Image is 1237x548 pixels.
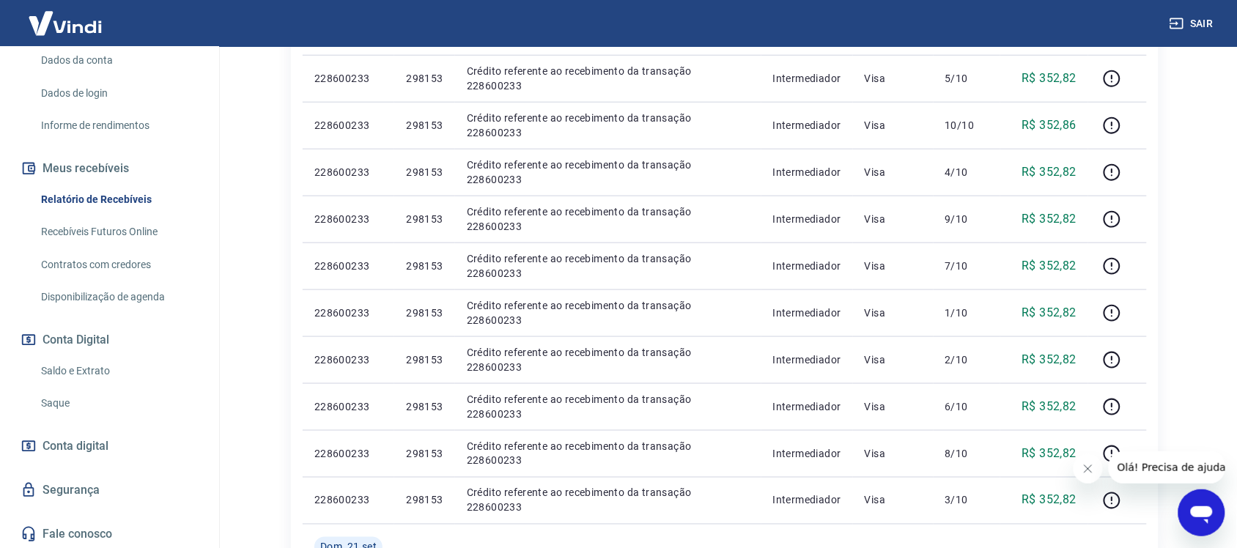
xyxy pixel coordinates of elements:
p: 3/10 [945,493,989,508]
p: R$ 352,82 [1022,70,1077,87]
p: R$ 352,82 [1022,445,1077,462]
p: R$ 352,82 [1022,163,1077,181]
p: Visa [865,306,922,320]
p: Crédito referente ao recebimento da transação 228600233 [467,345,750,374]
a: Informe de rendimentos [35,111,202,141]
p: 298153 [406,259,443,273]
p: Intermediador [773,118,841,133]
p: Crédito referente ao recebimento da transação 228600233 [467,158,750,187]
p: 7/10 [945,259,989,273]
p: Crédito referente ao recebimento da transação 228600233 [467,251,750,281]
p: 298153 [406,165,443,179]
p: 298153 [406,118,443,133]
p: 228600233 [314,212,383,226]
button: Meus recebíveis [18,152,202,185]
a: Dados da conta [35,45,202,75]
p: Intermediador [773,493,841,508]
p: Intermediador [773,259,841,273]
p: 228600233 [314,446,383,461]
p: 228600233 [314,399,383,414]
span: Olá! Precisa de ajuda? [9,10,123,22]
p: R$ 352,82 [1022,210,1077,228]
p: 228600233 [314,352,383,367]
p: 228600233 [314,259,383,273]
p: Crédito referente ao recebimento da transação 228600233 [467,298,750,327]
p: R$ 352,82 [1022,492,1077,509]
a: Disponibilização de agenda [35,282,202,312]
p: Intermediador [773,71,841,86]
p: Crédito referente ao recebimento da transação 228600233 [467,64,750,93]
p: 298153 [406,446,443,461]
p: Visa [865,352,922,367]
iframe: Mensagem da empresa [1109,451,1225,484]
p: Crédito referente ao recebimento da transação 228600233 [467,392,750,421]
p: Visa [865,493,922,508]
p: 1/10 [945,306,989,320]
p: 228600233 [314,493,383,508]
p: Visa [865,212,922,226]
a: Dados de login [35,78,202,108]
p: Visa [865,165,922,179]
span: Conta digital [43,436,108,456]
p: 298153 [406,352,443,367]
p: 2/10 [945,352,989,367]
p: 298153 [406,71,443,86]
p: 298153 [406,493,443,508]
a: Conta digital [18,430,202,462]
p: Crédito referente ao recebimento da transação 228600233 [467,439,750,468]
a: Segurança [18,474,202,506]
p: 5/10 [945,71,989,86]
p: 228600233 [314,71,383,86]
a: Contratos com credores [35,250,202,280]
a: Saque [35,388,202,418]
p: Visa [865,71,922,86]
p: 8/10 [945,446,989,461]
p: Intermediador [773,446,841,461]
p: Crédito referente ao recebimento da transação 228600233 [467,204,750,234]
p: Intermediador [773,352,841,367]
p: 228600233 [314,165,383,179]
p: Intermediador [773,165,841,179]
p: 228600233 [314,306,383,320]
p: 9/10 [945,212,989,226]
button: Sair [1167,10,1219,37]
a: Recebíveis Futuros Online [35,217,202,247]
p: 6/10 [945,399,989,414]
p: 10/10 [945,118,989,133]
a: Saldo e Extrato [35,356,202,386]
p: Visa [865,118,922,133]
p: Intermediador [773,212,841,226]
p: Crédito referente ao recebimento da transação 228600233 [467,486,750,515]
p: R$ 352,82 [1022,304,1077,322]
p: Crédito referente ao recebimento da transação 228600233 [467,111,750,140]
p: R$ 352,82 [1022,351,1077,369]
p: 298153 [406,399,443,414]
p: Visa [865,446,922,461]
iframe: Botão para abrir a janela de mensagens [1178,489,1225,536]
img: Vindi [18,1,113,45]
a: Relatório de Recebíveis [35,185,202,215]
p: Intermediador [773,306,841,320]
p: 298153 [406,306,443,320]
p: 228600233 [314,118,383,133]
p: R$ 352,82 [1022,398,1077,415]
button: Conta Digital [18,324,202,356]
p: 298153 [406,212,443,226]
p: R$ 352,86 [1022,116,1077,134]
iframe: Fechar mensagem [1074,454,1103,484]
p: 4/10 [945,165,989,179]
p: Visa [865,399,922,414]
p: Intermediador [773,399,841,414]
p: Visa [865,259,922,273]
p: R$ 352,82 [1022,257,1077,275]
